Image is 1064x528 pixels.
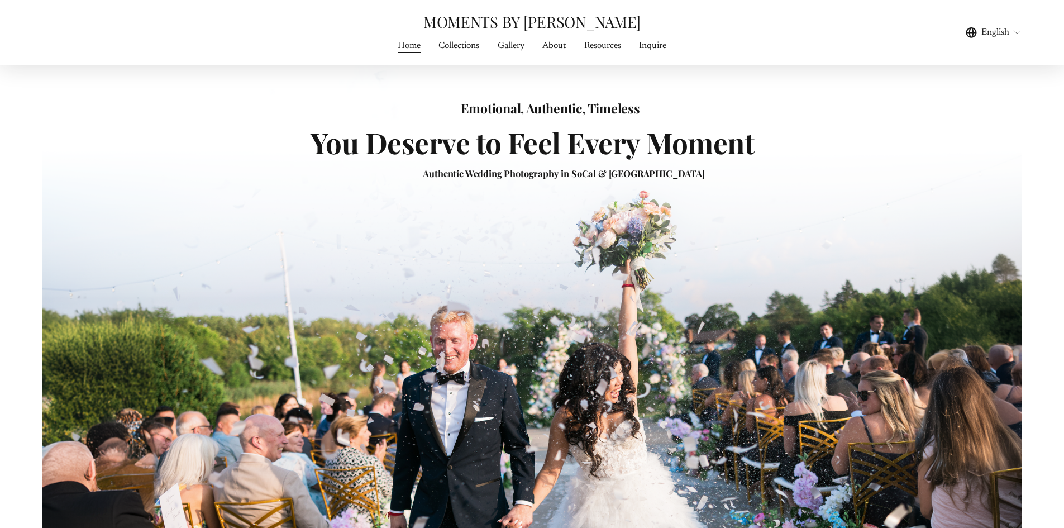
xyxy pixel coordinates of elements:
strong: You Deserve to Feel Every Moment [311,123,755,161]
a: Collections [438,38,479,53]
div: language picker [966,25,1022,40]
a: Inquire [639,38,666,53]
a: About [542,38,566,53]
strong: Emotional, Authentic, Timeless [461,99,640,117]
span: Gallery [498,39,524,53]
a: Home [398,38,421,53]
a: folder dropdown [498,38,524,53]
a: Resources [584,38,621,53]
strong: Authentic Wedding Photography in SoCal & [GEOGRAPHIC_DATA] [423,167,704,179]
a: MOMENTS BY [PERSON_NAME] [423,11,641,32]
span: English [981,26,1009,39]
